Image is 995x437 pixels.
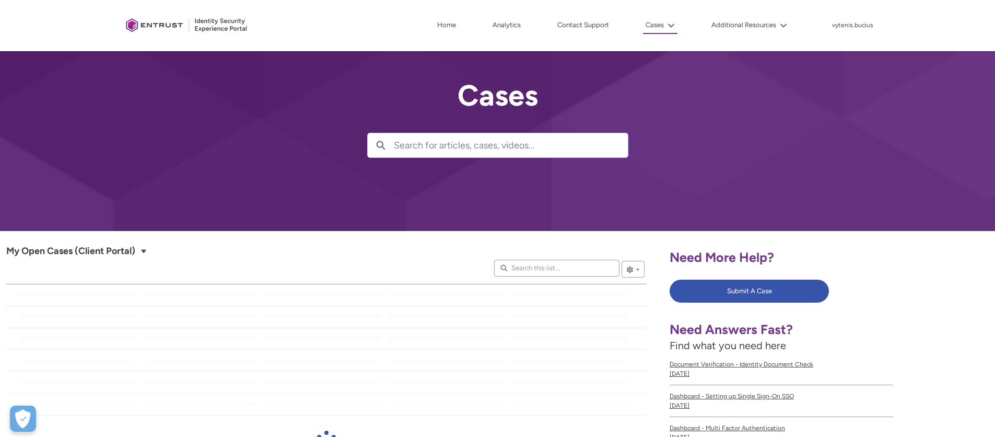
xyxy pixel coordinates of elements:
a: Document Verification - Identity Document Check[DATE] [670,353,893,385]
lightning-formatted-date-time: [DATE] [670,370,689,377]
h2: Cases [367,79,628,112]
button: Open Preferences [10,406,36,432]
button: Additional Resources [709,17,790,33]
div: Cookie Preferences [10,406,36,432]
span: My Open Cases (Client Portal) [6,243,135,260]
h1: Need Answers Fast? [670,321,893,338]
button: User Profile vytenis.bucius [832,19,874,30]
a: Contact Support [555,17,612,33]
button: Cases [643,17,677,34]
button: List View Controls [622,261,645,278]
p: vytenis.bucius [832,22,873,29]
a: Analytics, opens in new tab [490,17,523,33]
button: Select a List View: Cases [137,245,150,257]
span: Need More Help? [670,249,774,265]
button: Submit A Case [670,280,829,303]
button: Search [368,133,394,157]
a: Dashboard - Setting up Single Sign-On SSO[DATE] [670,385,893,417]
a: Home [435,17,459,33]
span: Find what you need here [670,339,786,352]
input: Search for articles, cases, videos... [394,133,628,157]
input: Search this list... [494,260,619,277]
span: Document Verification - Identity Document Check [670,360,893,369]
